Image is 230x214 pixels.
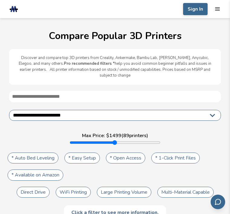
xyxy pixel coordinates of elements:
[56,187,91,198] button: WiFi Printing
[157,187,214,198] button: Multi-Material Capable
[211,195,225,209] button: Send feedback via email
[97,187,151,198] button: Large Printing Volume
[8,170,63,180] button: * Available on Amazon
[106,153,145,163] button: * Open Access
[64,153,100,163] button: * Easy Setup
[8,153,58,163] button: * Auto Bed Leveling
[64,61,115,66] b: Pro recommended filters *
[17,187,50,198] button: Direct Drive
[82,133,148,138] label: Max Price: $ 1499 ( 89 printers)
[15,55,215,79] p: Discover and compare top 3D printers from Creality, Ankermake, Bambu Lab, [PERSON_NAME], Anycubic...
[6,31,224,41] h1: Compare Popular 3D Printers
[183,3,208,15] button: Sign In
[151,153,200,163] button: * 1-Click Print Files
[215,6,220,12] button: mobile navigation menu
